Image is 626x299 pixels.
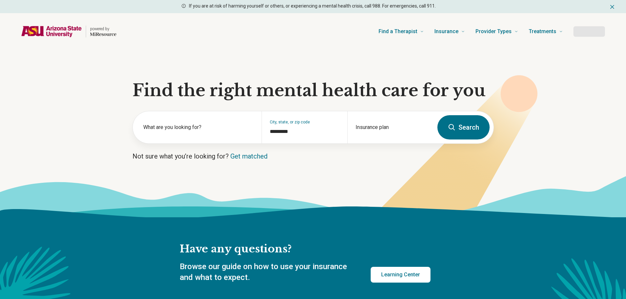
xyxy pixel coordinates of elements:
p: powered by [90,26,116,32]
p: Not sure what you’re looking for? [132,152,494,161]
a: Treatments [529,18,563,45]
a: Provider Types [475,18,518,45]
h2: Have any questions? [180,242,430,256]
span: Provider Types [475,27,512,36]
h1: Find the right mental health care for you [132,81,494,100]
a: Home page [21,21,116,42]
span: Insurance [434,27,458,36]
a: Get matched [230,152,267,160]
a: Learning Center [371,267,430,283]
p: Browse our guide on how to use your insurance and what to expect. [180,261,355,283]
button: Search [437,115,490,139]
span: Find a Therapist [379,27,417,36]
a: Find a Therapist [379,18,424,45]
button: Dismiss [609,3,615,11]
label: What are you looking for? [143,123,254,131]
p: If you are at risk of harming yourself or others, or experiencing a mental health crisis, call 98... [189,3,436,10]
span: Treatments [529,27,556,36]
a: Insurance [434,18,465,45]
